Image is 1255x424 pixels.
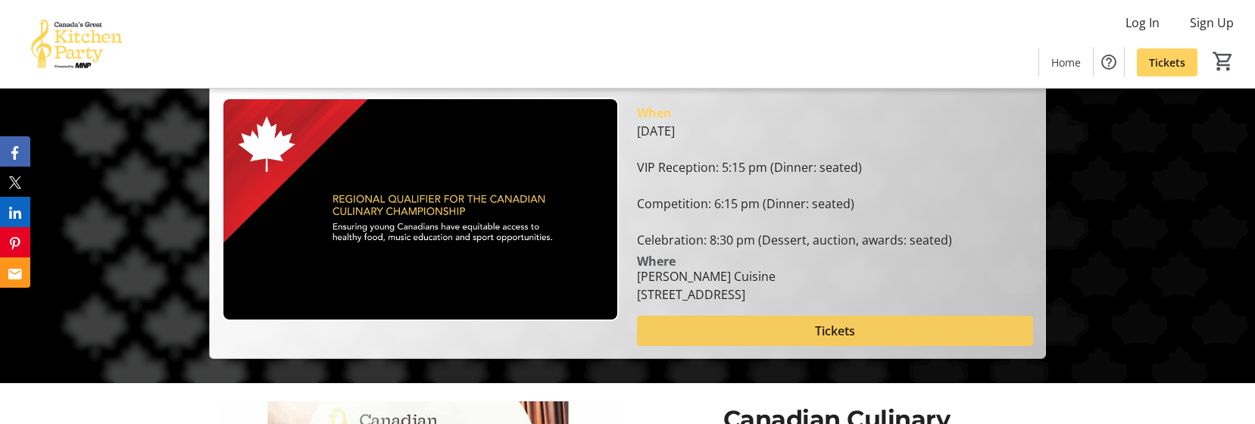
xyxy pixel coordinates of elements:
button: Sign Up [1178,11,1246,35]
span: Tickets [1149,55,1185,70]
img: Canada’s Great Kitchen Party's Logo [9,6,144,82]
button: Cart [1210,48,1237,75]
span: Home [1051,55,1081,70]
button: Help [1094,47,1124,77]
img: Campaign CTA Media Photo [222,98,618,320]
a: Tickets [1137,48,1197,76]
span: Tickets [815,322,855,340]
div: [STREET_ADDRESS] [637,285,776,304]
div: When [637,104,672,122]
span: Sign Up [1190,14,1234,32]
span: Log In [1125,14,1160,32]
a: Home [1039,48,1093,76]
button: Tickets [637,316,1033,346]
div: Where [637,255,676,267]
div: [DATE] VIP Reception: 5:15 pm (Dinner: seated) Competition: 6:15 pm (Dinner: seated) Celebration:... [637,122,1033,249]
button: Log In [1113,11,1172,35]
div: [PERSON_NAME] Cuisine [637,267,776,285]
